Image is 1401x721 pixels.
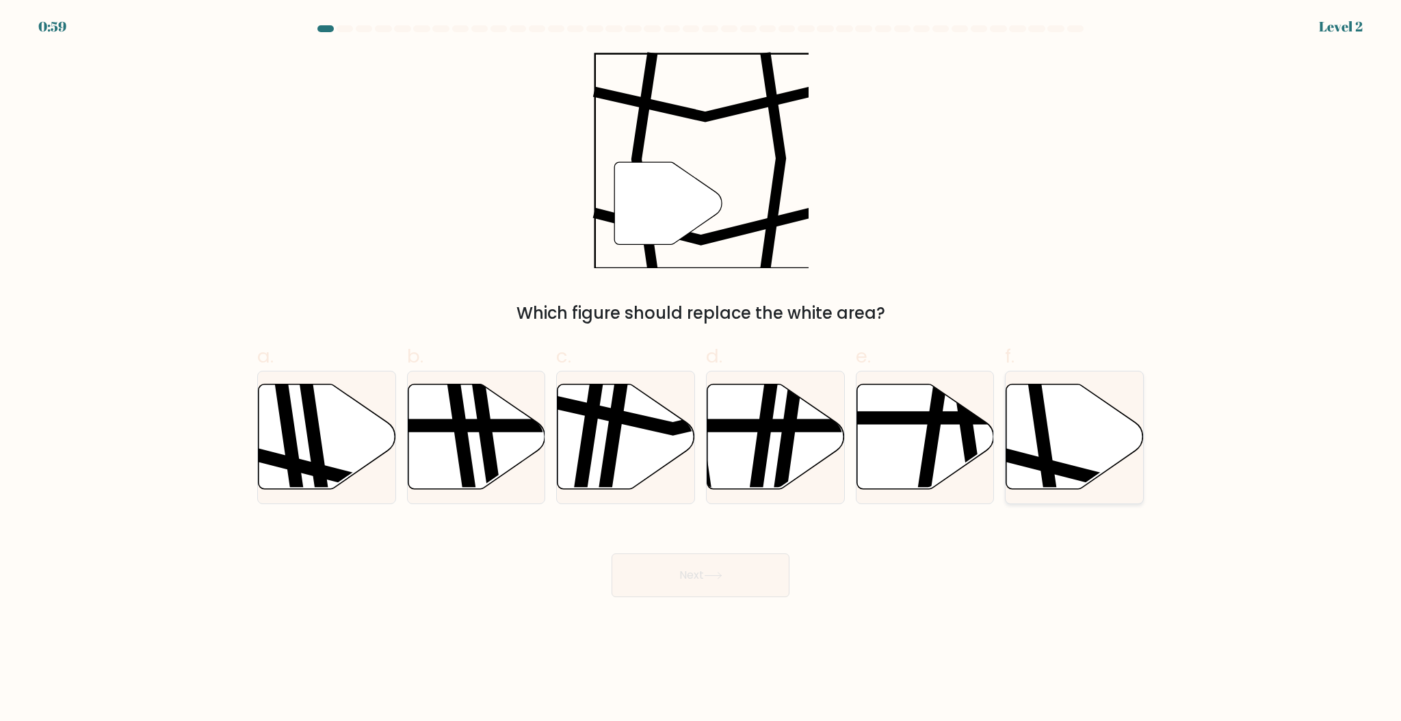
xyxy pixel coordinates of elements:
g: " [614,162,722,244]
button: Next [612,553,789,597]
span: b. [407,343,423,369]
span: c. [556,343,571,369]
span: a. [257,343,274,369]
div: Level 2 [1319,16,1363,37]
div: 0:59 [38,16,66,37]
span: d. [706,343,722,369]
span: e. [856,343,871,369]
div: Which figure should replace the white area? [265,301,1136,326]
span: f. [1005,343,1014,369]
